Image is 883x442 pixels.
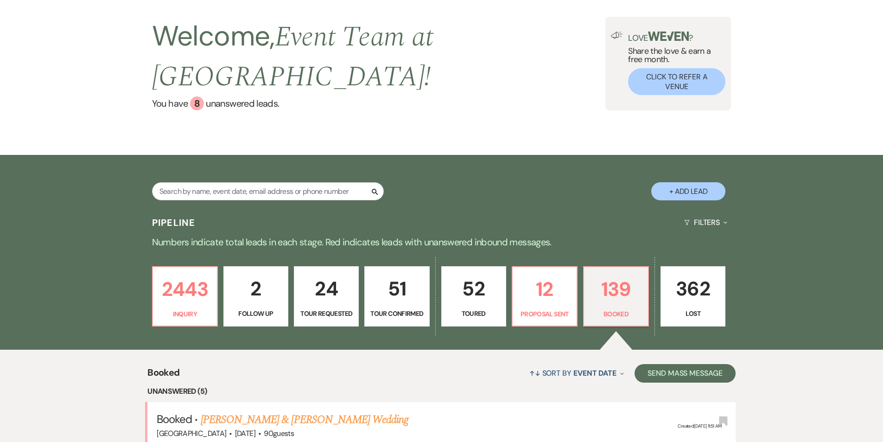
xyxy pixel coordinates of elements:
[526,361,628,385] button: Sort By Event Date
[152,182,384,200] input: Search by name, event date, email address or phone number
[300,308,353,319] p: Tour Requested
[294,266,359,327] a: 24Tour Requested
[201,411,408,428] a: [PERSON_NAME] & [PERSON_NAME] Wedding
[680,210,731,235] button: Filters
[573,368,616,378] span: Event Date
[518,309,571,319] p: Proposal Sent
[152,266,218,327] a: 2443Inquiry
[157,412,192,426] span: Booked
[229,308,282,319] p: Follow Up
[235,429,255,438] span: [DATE]
[590,274,642,305] p: 139
[512,266,578,327] a: 12Proposal Sent
[529,368,540,378] span: ↑↓
[611,32,623,39] img: loud-speaker-illustration.svg
[623,32,725,95] div: Share the love & earn a free month.
[447,273,500,304] p: 52
[661,266,725,327] a: 362Lost
[518,274,571,305] p: 12
[635,364,736,383] button: Send Mass Message
[678,423,721,429] span: Created: [DATE] 11:51 AM
[229,273,282,304] p: 2
[223,266,288,327] a: 2Follow Up
[583,266,649,327] a: 139Booked
[147,365,179,385] span: Booked
[667,308,719,319] p: Lost
[157,429,226,438] span: [GEOGRAPHIC_DATA]
[628,32,725,42] p: Love ?
[108,235,775,250] p: Numbers indicate total leads in each stage. Red indicates leads with unanswered inbound messages.
[648,32,689,41] img: weven-logo-green.svg
[152,96,605,110] a: You have 8 unanswered leads.
[364,266,429,327] a: 51Tour Confirmed
[264,429,294,438] span: 90 guests
[441,266,506,327] a: 52Toured
[447,308,500,319] p: Toured
[300,273,353,304] p: 24
[628,68,725,95] button: Click to Refer a Venue
[370,273,423,304] p: 51
[370,308,423,319] p: Tour Confirmed
[159,274,211,305] p: 2443
[152,16,433,98] span: Event Team at [GEOGRAPHIC_DATA] !
[190,96,204,110] div: 8
[147,385,736,397] li: Unanswered (5)
[152,216,196,229] h3: Pipeline
[651,182,725,200] button: + Add Lead
[667,273,719,304] p: 362
[159,309,211,319] p: Inquiry
[590,309,642,319] p: Booked
[152,17,605,96] h2: Welcome,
